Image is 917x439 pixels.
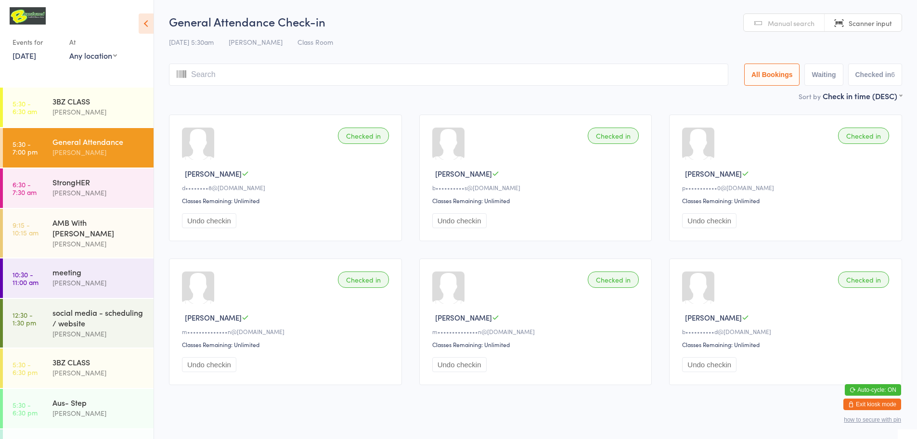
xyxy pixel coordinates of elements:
a: 5:30 -7:00 pmGeneral Attendance[PERSON_NAME] [3,128,154,168]
button: Exit kiosk mode [843,399,901,410]
span: [PERSON_NAME] [685,312,742,323]
div: [PERSON_NAME] [52,408,145,419]
input: Search [169,64,728,86]
button: Undo checkin [682,357,736,372]
a: [DATE] [13,50,36,61]
div: d••••••••8@[DOMAIN_NAME] [182,183,392,192]
div: Events for [13,34,60,50]
div: Classes Remaining: Unlimited [182,340,392,349]
label: Sort by [799,91,821,101]
div: 6 [891,71,895,78]
div: [PERSON_NAME] [52,106,145,117]
span: [DATE] 5:30am [169,37,214,47]
a: 5:30 -6:30 pm3BZ CLASS[PERSON_NAME] [3,349,154,388]
button: Checked in6 [848,64,903,86]
div: Checked in [838,128,889,144]
button: Undo checkin [432,213,487,228]
div: [PERSON_NAME] [52,238,145,249]
div: Classes Remaining: Unlimited [432,196,642,205]
a: 5:30 -6:30 pmAus- Step[PERSON_NAME] [3,389,154,428]
time: 9:15 - 10:15 am [13,221,39,236]
div: [PERSON_NAME] [52,328,145,339]
a: 12:30 -1:30 pmsocial media - scheduling / website[PERSON_NAME] [3,299,154,348]
span: [PERSON_NAME] [185,168,242,179]
div: Classes Remaining: Unlimited [682,340,892,349]
time: 6:30 - 7:30 am [13,181,37,196]
div: Checked in [338,271,389,288]
div: Check in time (DESC) [823,90,902,101]
span: Manual search [768,18,814,28]
button: Undo checkin [432,357,487,372]
span: [PERSON_NAME] [185,312,242,323]
div: p•••••••••••0@[DOMAIN_NAME] [682,183,892,192]
a: 10:30 -11:00 ammeeting[PERSON_NAME] [3,258,154,298]
button: Waiting [804,64,843,86]
div: Classes Remaining: Unlimited [682,196,892,205]
div: m••••••••••••••n@[DOMAIN_NAME] [182,327,392,336]
a: 6:30 -7:30 amStrongHER[PERSON_NAME] [3,168,154,208]
button: Undo checkin [682,213,736,228]
button: Auto-cycle: ON [845,384,901,396]
div: Classes Remaining: Unlimited [432,340,642,349]
div: [PERSON_NAME] [52,187,145,198]
div: [PERSON_NAME] [52,367,145,378]
div: b••••••••••d@[DOMAIN_NAME] [682,327,892,336]
div: AMB With [PERSON_NAME] [52,217,145,238]
span: [PERSON_NAME] [435,168,492,179]
time: 5:30 - 6:30 pm [13,361,38,376]
div: [PERSON_NAME] [52,147,145,158]
h2: General Attendance Check-in [169,13,902,29]
time: 12:30 - 1:30 pm [13,311,36,326]
div: General Attendance [52,136,145,147]
span: Class Room [297,37,333,47]
a: 9:15 -10:15 amAMB With [PERSON_NAME][PERSON_NAME] [3,209,154,258]
div: Checked in [588,128,639,144]
time: 10:30 - 11:00 am [13,271,39,286]
div: Checked in [588,271,639,288]
span: Scanner input [849,18,892,28]
a: 5:30 -6:30 am3BZ CLASS[PERSON_NAME] [3,88,154,127]
img: B Transformed Gym [10,7,46,25]
div: Classes Remaining: Unlimited [182,196,392,205]
div: [PERSON_NAME] [52,277,145,288]
div: m••••••••••••••n@[DOMAIN_NAME] [432,327,642,336]
div: StrongHER [52,177,145,187]
div: b••••••••••s@[DOMAIN_NAME] [432,183,642,192]
span: [PERSON_NAME] [229,37,283,47]
span: [PERSON_NAME] [435,312,492,323]
div: Checked in [338,128,389,144]
div: 3BZ CLASS [52,357,145,367]
time: 5:30 - 7:00 pm [13,140,38,155]
div: Aus- Step [52,397,145,408]
time: 5:30 - 6:30 pm [13,401,38,416]
button: All Bookings [744,64,800,86]
div: Checked in [838,271,889,288]
button: how to secure with pin [844,416,901,423]
span: [PERSON_NAME] [685,168,742,179]
div: meeting [52,267,145,277]
time: 5:30 - 6:30 am [13,100,37,115]
div: Any location [69,50,117,61]
button: Undo checkin [182,213,236,228]
div: At [69,34,117,50]
button: Undo checkin [182,357,236,372]
div: social media - scheduling / website [52,307,145,328]
div: 3BZ CLASS [52,96,145,106]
